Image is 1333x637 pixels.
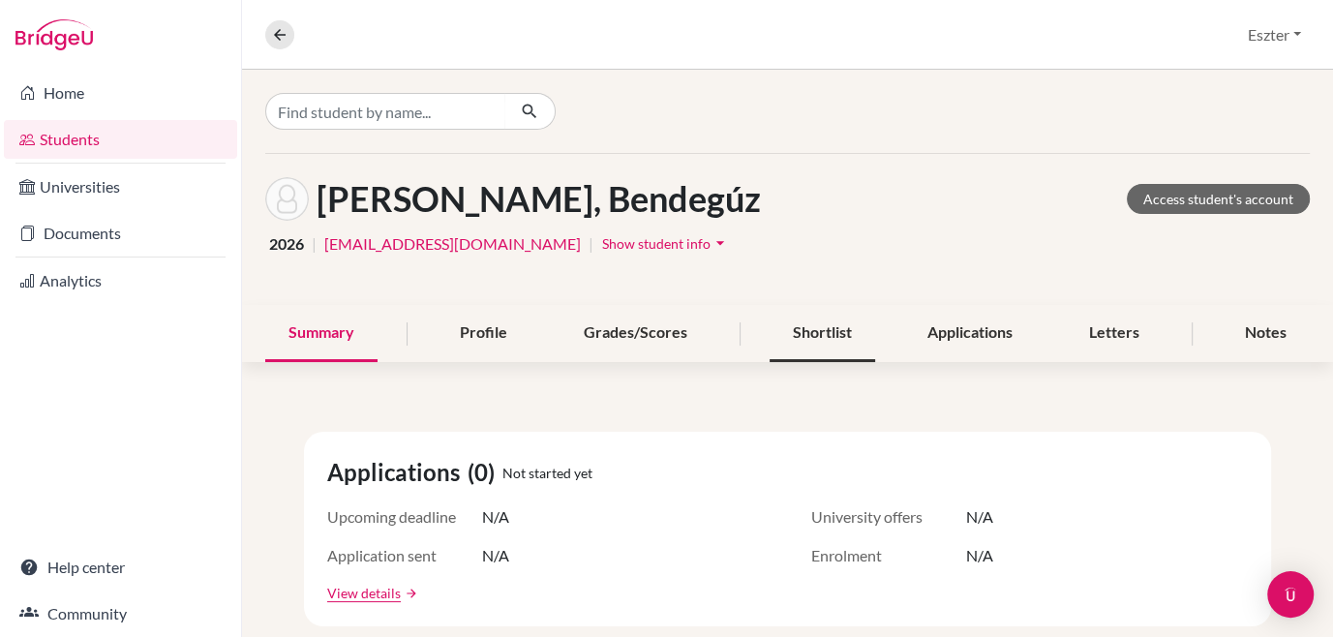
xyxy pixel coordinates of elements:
[560,305,711,362] div: Grades/Scores
[265,177,309,221] img: Bendegúz Matányi's avatar
[327,505,482,529] span: Upcoming deadline
[904,305,1036,362] div: Applications
[811,505,966,529] span: University offers
[4,74,237,112] a: Home
[327,583,401,603] a: View details
[966,505,993,529] span: N/A
[4,214,237,253] a: Documents
[401,587,418,600] a: arrow_forward
[468,455,502,490] span: (0)
[966,544,993,567] span: N/A
[811,544,966,567] span: Enrolment
[770,305,875,362] div: Shortlist
[269,232,304,256] span: 2026
[1222,305,1310,362] div: Notes
[482,544,509,567] span: N/A
[265,93,505,130] input: Find student by name...
[4,548,237,587] a: Help center
[1066,305,1163,362] div: Letters
[437,305,530,362] div: Profile
[324,232,581,256] a: [EMAIL_ADDRESS][DOMAIN_NAME]
[1127,184,1310,214] a: Access student's account
[602,235,711,252] span: Show student info
[4,167,237,206] a: Universities
[15,19,93,50] img: Bridge-U
[589,232,593,256] span: |
[312,232,317,256] span: |
[327,544,482,567] span: Application sent
[601,228,731,258] button: Show student infoarrow_drop_down
[4,261,237,300] a: Analytics
[1267,571,1314,618] div: Open Intercom Messenger
[1239,16,1310,53] button: Eszter
[482,505,509,529] span: N/A
[4,120,237,159] a: Students
[711,233,730,253] i: arrow_drop_down
[265,305,378,362] div: Summary
[317,178,761,220] h1: [PERSON_NAME], Bendegúz
[502,463,592,483] span: Not started yet
[4,594,237,633] a: Community
[327,455,468,490] span: Applications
